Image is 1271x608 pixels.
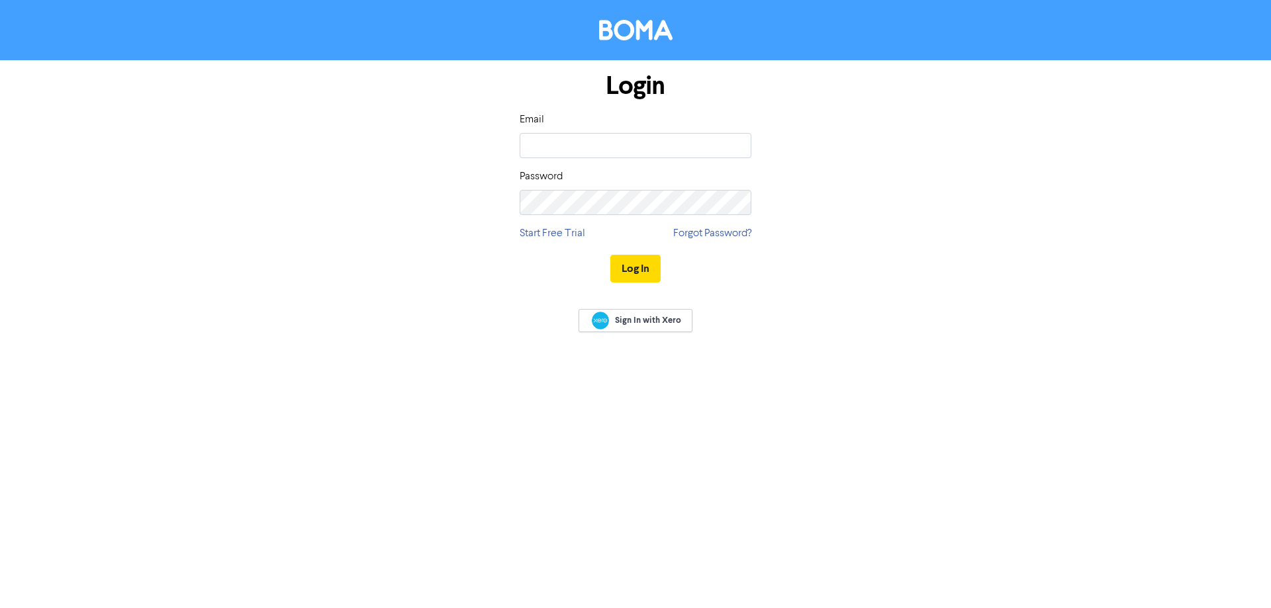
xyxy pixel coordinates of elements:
[520,169,563,185] label: Password
[610,255,661,282] button: Log In
[1205,544,1271,608] iframe: Chat Widget
[520,112,544,128] label: Email
[520,71,751,101] h1: Login
[520,226,585,241] a: Start Free Trial
[599,20,673,40] img: BOMA Logo
[579,309,692,332] a: Sign In with Xero
[592,312,609,329] img: Xero logo
[615,314,681,326] span: Sign In with Xero
[673,226,751,241] a: Forgot Password?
